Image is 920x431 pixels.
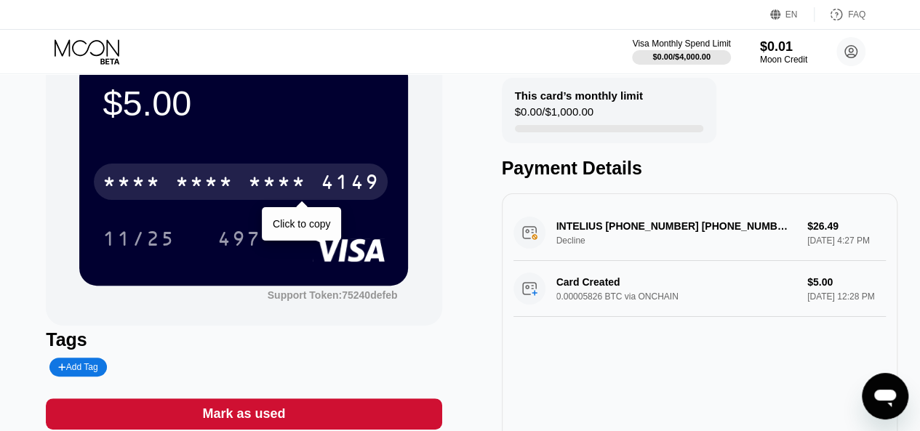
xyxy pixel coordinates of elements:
[760,39,807,55] div: $0.01
[862,373,908,419] iframe: Button to launch messaging window
[49,358,106,376] div: Add Tag
[46,329,441,350] div: Tags
[46,398,441,430] div: Mark as used
[92,220,186,257] div: 11/25
[815,7,865,22] div: FAQ
[770,7,815,22] div: EN
[632,39,730,49] div: Visa Monthly Spend Limit
[515,89,643,102] div: This card’s monthly limit
[58,362,97,372] div: Add Tag
[785,9,798,20] div: EN
[202,406,285,422] div: Mark as used
[321,172,379,196] div: 4149
[217,229,261,252] div: 497
[207,220,272,257] div: 497
[760,55,807,65] div: Moon Credit
[848,9,865,20] div: FAQ
[632,39,730,65] div: Visa Monthly Spend Limit$0.00/$4,000.00
[273,218,330,230] div: Click to copy
[268,289,398,301] div: Support Token: 75240defeb
[502,158,897,179] div: Payment Details
[103,83,385,124] div: $5.00
[760,39,807,65] div: $0.01Moon Credit
[268,289,398,301] div: Support Token:75240defeb
[103,229,175,252] div: 11/25
[515,105,593,125] div: $0.00 / $1,000.00
[652,52,711,61] div: $0.00 / $4,000.00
